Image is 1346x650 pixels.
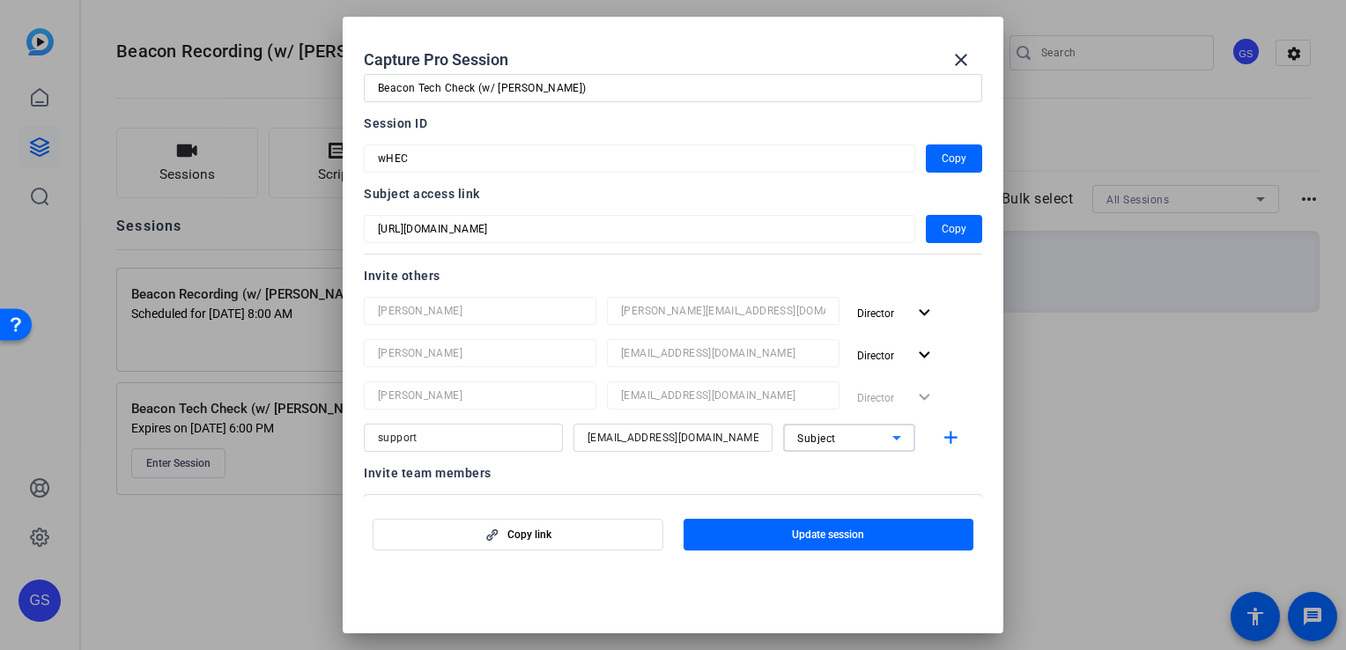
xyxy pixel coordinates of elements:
mat-icon: expand_more [913,302,936,324]
mat-icon: expand_more [913,344,936,366]
span: Subject [797,432,836,445]
input: Session OTP [378,218,901,240]
span: Copy [942,218,966,240]
span: Update session [792,528,864,542]
span: Director [857,350,894,362]
button: Copy [926,144,982,173]
div: Invite others [364,265,982,286]
span: Director [857,307,894,320]
input: Name... [378,385,582,406]
div: Invite team members [364,462,982,484]
input: Name... [378,300,582,321]
input: Name... [378,427,549,448]
div: Session ID [364,113,982,134]
div: Capture Pro Session [364,39,982,81]
button: Copy link [373,519,663,550]
mat-icon: close [950,49,972,70]
div: Subject access link [364,183,982,204]
mat-icon: add [940,427,962,449]
input: Enter Session Name [378,78,968,99]
span: Copy link [507,528,551,542]
input: Email... [621,300,825,321]
input: Name... [378,343,582,364]
button: Copy [926,215,982,243]
button: Director [850,297,943,329]
button: Update session [684,519,974,550]
input: Email... [621,343,825,364]
input: Email... [588,427,758,448]
input: Session OTP [378,148,901,169]
input: Email... [621,385,825,406]
button: Director [850,339,943,371]
span: Copy [942,148,966,169]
